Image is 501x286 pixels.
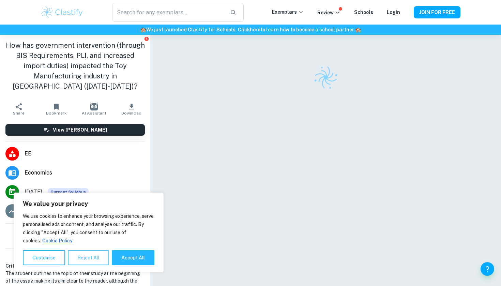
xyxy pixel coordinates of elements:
[121,111,141,116] span: Download
[272,8,304,16] p: Exemplars
[144,36,149,41] button: Report issue
[82,111,106,116] span: AI Assistant
[53,126,107,134] h6: View [PERSON_NAME]
[3,251,148,259] h6: Examiner's summary
[23,200,154,208] p: We value your privacy
[23,250,65,265] button: Customise
[112,3,225,22] input: Search for any exemplars...
[310,61,342,93] img: Clastify logo
[90,103,98,110] img: AI Assistant
[140,27,146,32] span: 🏫
[1,26,500,33] h6: We just launched Clastify for Schools. Click to learn how to become a school partner.
[68,250,109,265] button: Reject All
[387,10,400,15] a: Login
[5,40,145,91] h1: How has government intervention (through BIS Requirements, PLI, and increased import duties) impa...
[113,100,150,119] button: Download
[355,27,361,32] span: 🏫
[481,262,494,276] button: Help and Feedback
[75,100,113,119] button: AI Assistant
[42,238,73,244] a: Cookie Policy
[23,212,154,245] p: We use cookies to enhance your browsing experience, serve personalised ads or content, and analys...
[112,250,154,265] button: Accept All
[14,193,164,272] div: We value your privacy
[48,188,89,196] span: Current Syllabus
[46,111,67,116] span: Bookmark
[37,100,75,119] button: Bookmark
[354,10,373,15] a: Schools
[25,169,145,177] span: Economics
[48,188,89,196] div: This exemplar is based on the current syllabus. Feel free to refer to it for inspiration/ideas wh...
[250,27,260,32] a: here
[25,150,145,158] span: EE
[5,124,145,136] button: View [PERSON_NAME]
[414,6,460,18] button: JOIN FOR FREE
[13,111,25,116] span: Share
[5,262,145,270] h6: Criterion A [ 5 / 6 ]:
[317,9,340,16] p: Review
[41,5,84,19] img: Clastify logo
[25,188,42,196] span: [DATE]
